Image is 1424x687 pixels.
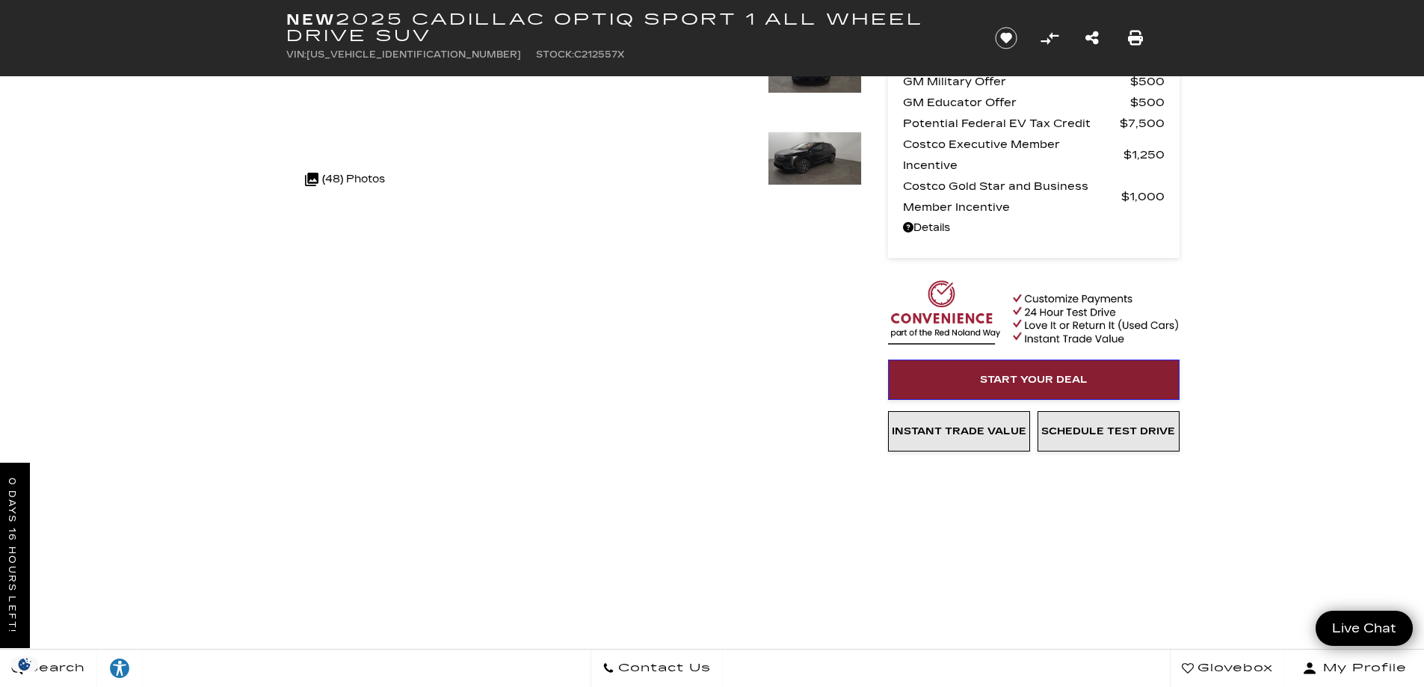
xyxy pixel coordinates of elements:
[286,49,306,60] span: VIN:
[990,26,1023,50] button: Save vehicle
[1128,28,1143,49] a: Print this New 2025 Cadillac OPTIQ Sport 1 All Wheel Drive SUV
[1038,27,1061,49] button: Compare Vehicle
[306,49,521,60] span: [US_VEHICLE_IDENTIFICATION_NUMBER]
[980,374,1088,386] span: Start Your Deal
[1130,71,1165,92] span: $500
[97,657,142,680] div: Explore your accessibility options
[1120,113,1165,134] span: $7,500
[7,656,42,672] section: Click to Open Cookie Consent Modal
[23,658,85,679] span: Search
[1194,658,1273,679] span: Glovebox
[1285,650,1424,687] button: Open user profile menu
[903,134,1124,176] span: Costco Executive Member Incentive
[888,360,1180,400] a: Start Your Deal
[536,49,574,60] span: Stock:
[903,92,1130,113] span: GM Educator Offer
[903,71,1130,92] span: GM Military Offer
[888,411,1030,452] a: Instant Trade Value
[903,176,1165,218] a: Costco Gold Star and Business Member Incentive $1,000
[903,176,1121,218] span: Costco Gold Star and Business Member Incentive
[1325,620,1404,637] span: Live Chat
[7,656,42,672] img: Opt-Out Icon
[97,650,143,687] a: Explore your accessibility options
[903,218,1165,238] a: Details
[591,650,723,687] a: Contact Us
[903,113,1165,134] a: Potential Federal EV Tax Credit $7,500
[1038,411,1180,452] a: Schedule Test Drive
[1041,425,1175,437] span: Schedule Test Drive
[903,113,1120,134] span: Potential Federal EV Tax Credit
[1085,28,1099,49] a: Share this New 2025 Cadillac OPTIQ Sport 1 All Wheel Drive SUV
[1316,611,1413,646] a: Live Chat
[903,71,1165,92] a: GM Military Offer $500
[1124,144,1165,165] span: $1,250
[1317,658,1407,679] span: My Profile
[892,425,1026,437] span: Instant Trade Value
[286,10,336,28] strong: New
[903,134,1165,176] a: Costco Executive Member Incentive $1,250
[286,209,862,623] iframe: Watch videos, learn about new EV models, and find the right one for you!
[574,49,624,60] span: C212557X
[614,658,711,679] span: Contact Us
[1170,650,1285,687] a: Glovebox
[1121,186,1165,207] span: $1,000
[903,92,1165,113] a: GM Educator Offer $500
[286,11,970,44] h1: 2025 Cadillac OPTIQ Sport 1 All Wheel Drive SUV
[298,161,392,197] div: (48) Photos
[768,132,862,185] img: New 2025 Black Raven Cadillac Sport 1 image 4
[1130,92,1165,113] span: $500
